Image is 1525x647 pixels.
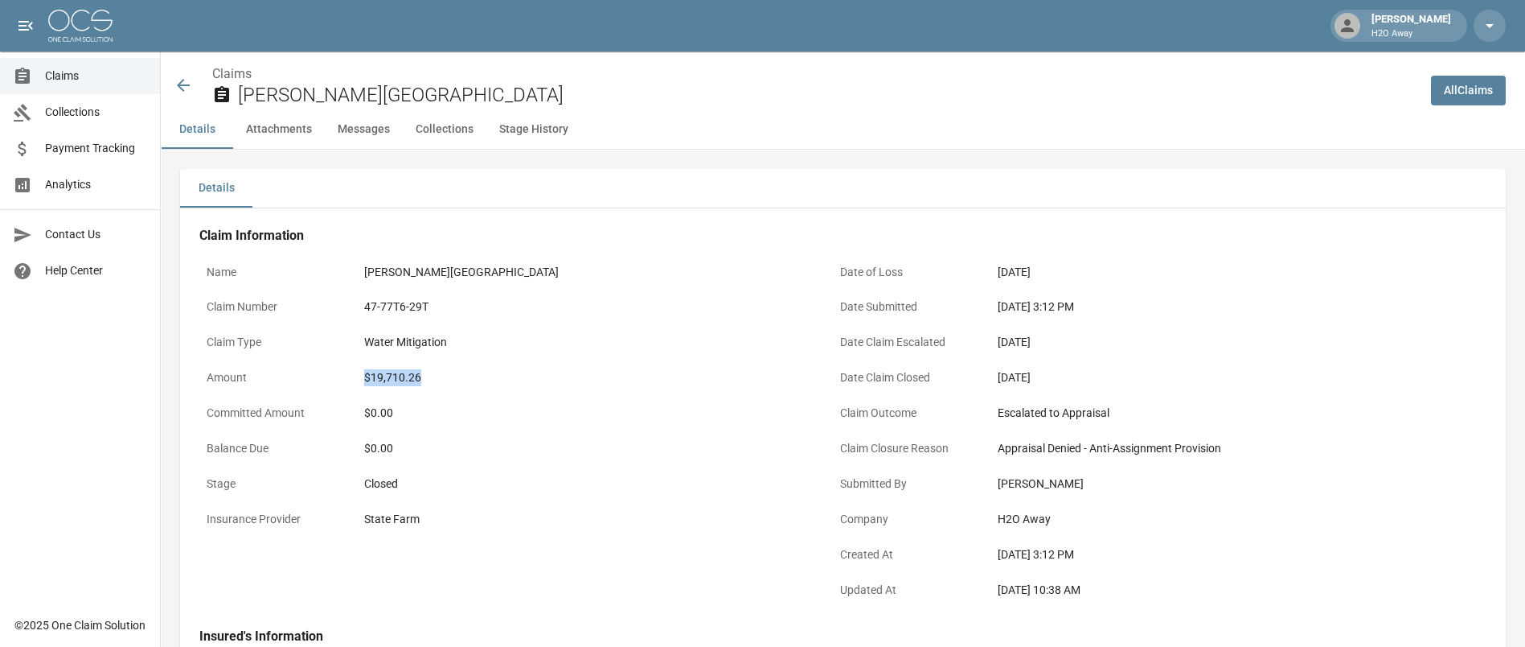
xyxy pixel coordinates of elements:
[45,104,147,121] span: Collections
[1431,76,1506,105] a: AllClaims
[1371,27,1451,41] p: H2O Away
[364,405,806,422] div: $0.00
[14,617,146,633] div: © 2025 One Claim Solution
[199,398,344,429] p: Committed Amount
[833,504,978,535] p: Company
[833,433,978,464] p: Claim Closure Reason
[45,68,147,84] span: Claims
[486,110,581,149] button: Stage History
[45,140,147,157] span: Payment Tracking
[833,468,978,500] p: Submitted By
[364,511,806,528] div: State Farm
[833,291,978,323] p: Date Submitted
[212,64,1418,84] nav: breadcrumb
[325,110,403,149] button: Messages
[998,582,1440,599] div: [DATE] 10:38 AM
[364,369,806,386] div: $19,710.26
[180,169,252,208] button: Details
[998,546,1440,563] div: [DATE] 3:12 PM
[199,628,1447,645] h4: Insured's Information
[364,264,806,281] div: [PERSON_NAME][GEOGRAPHIC_DATA]
[403,110,486,149] button: Collections
[199,362,344,394] p: Amount
[199,468,344,500] p: Stage
[199,228,1447,244] h4: Claim Information
[180,169,1506,208] div: details tabs
[364,334,806,351] div: Water Mitigation
[199,504,344,535] p: Insurance Provider
[45,176,147,193] span: Analytics
[238,84,1418,107] h2: [PERSON_NAME][GEOGRAPHIC_DATA]
[45,262,147,279] span: Help Center
[48,10,113,42] img: ocs-logo-white-transparent.png
[10,10,42,42] button: open drawer
[364,476,806,492] div: Closed
[998,476,1440,492] div: [PERSON_NAME]
[998,264,1440,281] div: [DATE]
[45,226,147,243] span: Contact Us
[833,398,978,429] p: Claim Outcome
[998,334,1440,351] div: [DATE]
[233,110,325,149] button: Attachments
[161,110,233,149] button: Details
[199,257,344,288] p: Name
[364,440,806,457] div: $0.00
[161,110,1525,149] div: anchor tabs
[364,299,806,315] div: 47-77T6-29T
[833,362,978,394] p: Date Claim Closed
[833,575,978,606] p: Updated At
[833,257,978,288] p: Date of Loss
[998,299,1440,315] div: [DATE] 3:12 PM
[833,539,978,571] p: Created At
[212,66,252,81] a: Claims
[998,405,1440,422] div: Escalated to Appraisal
[998,440,1440,457] div: Appraisal Denied - Anti-Assignment Provision
[998,369,1440,386] div: [DATE]
[199,327,344,358] p: Claim Type
[1365,11,1457,40] div: [PERSON_NAME]
[833,327,978,358] p: Date Claim Escalated
[199,291,344,323] p: Claim Number
[199,433,344,464] p: Balance Due
[998,511,1440,528] div: H2O Away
